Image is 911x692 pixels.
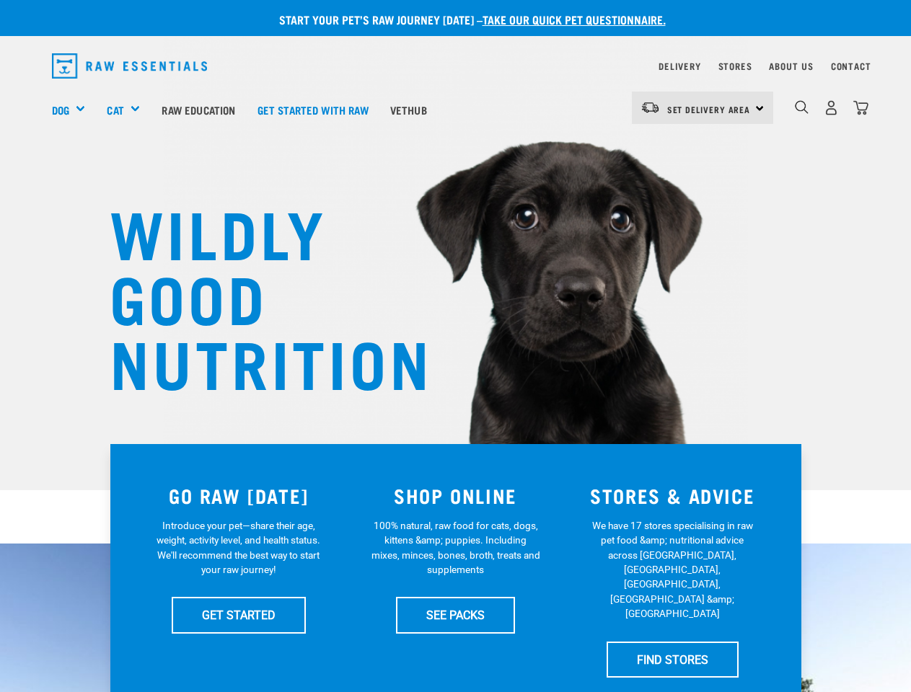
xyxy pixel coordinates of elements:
p: Introduce your pet—share their age, weight, activity level, and health status. We'll recommend th... [154,518,323,577]
img: home-icon@2x.png [853,100,868,115]
a: About Us [769,63,813,68]
img: van-moving.png [641,101,660,114]
a: Delivery [659,63,700,68]
a: FIND STORES [607,642,739,678]
span: Set Delivery Area [667,107,751,112]
a: GET STARTED [172,597,306,633]
a: Get started with Raw [247,81,379,138]
p: We have 17 stores specialising in raw pet food &amp; nutritional advice across [GEOGRAPHIC_DATA],... [588,518,757,621]
img: user.png [824,100,839,115]
a: Raw Education [151,81,246,138]
a: take our quick pet questionnaire. [483,16,666,22]
nav: dropdown navigation [40,48,871,84]
h3: GO RAW [DATE] [139,484,339,507]
img: Raw Essentials Logo [52,53,208,79]
a: SEE PACKS [396,597,515,633]
a: Vethub [379,81,438,138]
h3: STORES & ADVICE [573,484,773,507]
img: home-icon-1@2x.png [795,100,809,114]
a: Stores [718,63,752,68]
a: Dog [52,102,69,118]
h1: WILDLY GOOD NUTRITION [110,198,398,393]
a: Contact [831,63,871,68]
a: Cat [107,102,123,118]
h3: SHOP ONLINE [356,484,555,507]
p: 100% natural, raw food for cats, dogs, kittens &amp; puppies. Including mixes, minces, bones, bro... [371,518,540,577]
